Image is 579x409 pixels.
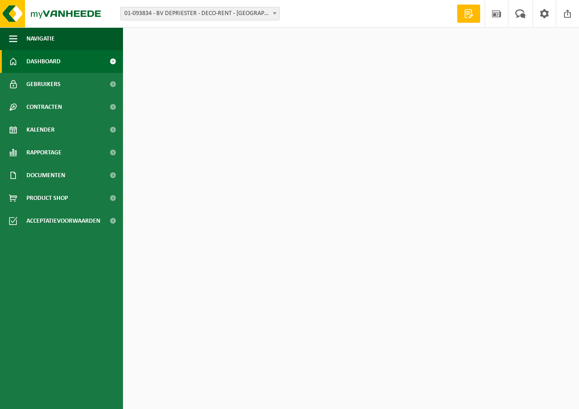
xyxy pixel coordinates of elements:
span: 01-093834 - BV DEPRIESTER - DECO-RENT - KLUISBERGEN [120,7,280,20]
span: Kalender [26,118,55,141]
span: Acceptatievoorwaarden [26,210,100,232]
span: 01-093834 - BV DEPRIESTER - DECO-RENT - KLUISBERGEN [121,7,279,20]
span: Rapportage [26,141,61,164]
span: Gebruikers [26,73,61,96]
span: Navigatie [26,27,55,50]
span: Documenten [26,164,65,187]
span: Product Shop [26,187,68,210]
span: Dashboard [26,50,61,73]
span: Contracten [26,96,62,118]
